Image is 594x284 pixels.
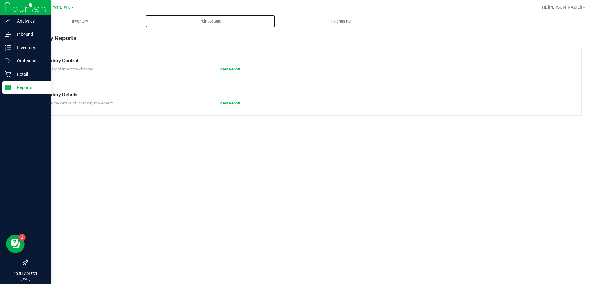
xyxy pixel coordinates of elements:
[5,58,11,64] inline-svg: Outbound
[5,45,11,51] inline-svg: Inventory
[5,31,11,37] inline-svg: Inbound
[219,67,240,71] a: View Report
[219,101,240,105] a: View Report
[40,57,569,65] div: Inventory Control
[40,67,94,71] span: Summary of inventory changes
[64,19,96,24] span: Inventory
[11,70,48,78] p: Retail
[542,5,582,10] span: Hi, [PERSON_NAME]!
[3,277,48,281] p: [DATE]
[11,84,48,91] p: Reports
[322,19,359,24] span: Purchasing
[145,15,275,28] a: Point of Sale
[11,44,48,51] p: Inventory
[6,235,25,253] iframe: Resource center
[15,15,145,28] a: Inventory
[5,18,11,24] inline-svg: Analytics
[40,101,113,105] span: Explore the details of inventory movement
[5,84,11,91] inline-svg: Reports
[18,234,26,241] iframe: Resource center unread badge
[27,33,582,48] div: Inventory Reports
[53,5,71,10] span: WPB WC
[40,91,569,99] div: Inventory Details
[5,71,11,77] inline-svg: Retail
[11,17,48,25] p: Analytics
[11,57,48,65] p: Outbound
[191,19,230,24] span: Point of Sale
[3,271,48,277] p: 10:51 AM EDT
[275,15,406,28] a: Purchasing
[11,31,48,38] p: Inbound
